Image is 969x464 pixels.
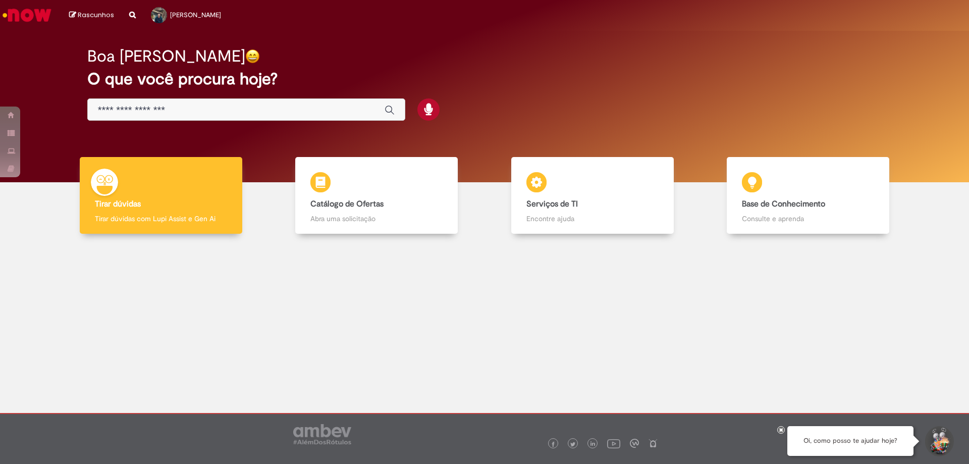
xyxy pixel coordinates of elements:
[484,157,701,234] a: Serviços de TI Encontre ajuda
[590,441,596,447] img: logo_footer_linkedin.png
[269,157,485,234] a: Catálogo de Ofertas Abra uma solicitação
[69,11,114,20] a: Rascunhos
[742,199,825,209] b: Base de Conhecimento
[742,214,874,224] p: Consulte e aprenda
[526,214,659,224] p: Encontre ajuda
[701,157,917,234] a: Base de Conhecimento Consulte e aprenda
[924,426,954,456] button: Iniciar Conversa de Suporte
[607,437,620,450] img: logo_footer_youtube.png
[630,439,639,448] img: logo_footer_workplace.png
[245,49,260,64] img: happy-face.png
[649,439,658,448] img: logo_footer_naosei.png
[53,157,269,234] a: Tirar dúvidas Tirar dúvidas com Lupi Assist e Gen Ai
[293,424,351,444] img: logo_footer_ambev_rotulo_gray.png
[526,199,578,209] b: Serviços de TI
[1,5,53,25] img: ServiceNow
[170,11,221,19] span: [PERSON_NAME]
[87,47,245,65] h2: Boa [PERSON_NAME]
[78,10,114,20] span: Rascunhos
[95,214,227,224] p: Tirar dúvidas com Lupi Assist e Gen Ai
[787,426,913,456] div: Oi, como posso te ajudar hoje?
[551,442,556,447] img: logo_footer_facebook.png
[570,442,575,447] img: logo_footer_twitter.png
[310,214,443,224] p: Abra uma solicitação
[87,70,882,88] h2: O que você procura hoje?
[310,199,384,209] b: Catálogo de Ofertas
[95,199,141,209] b: Tirar dúvidas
